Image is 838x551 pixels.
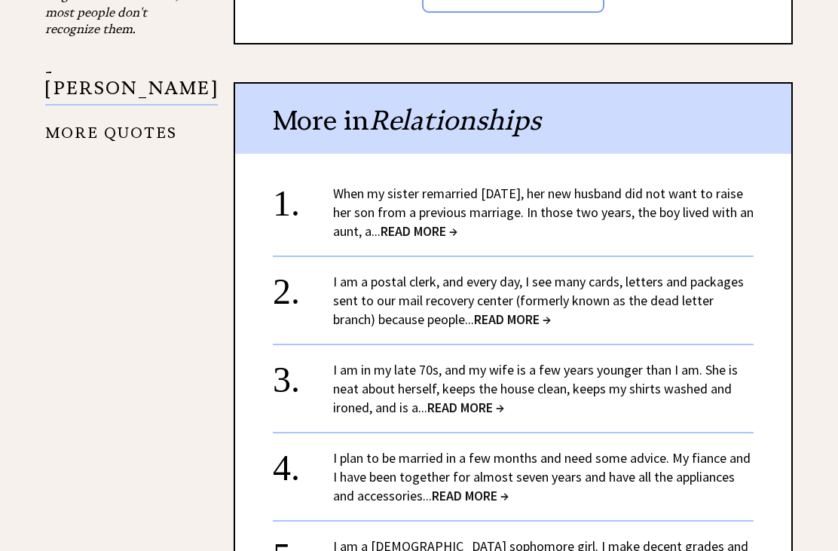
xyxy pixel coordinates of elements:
div: 2. [273,273,333,301]
div: More in [235,84,791,155]
a: I am in my late 70s, and my wife is a few years younger than I am. She is neat about herself, kee... [333,362,738,417]
div: 1. [273,185,333,213]
span: READ MORE → [432,488,509,505]
span: Relationships [369,104,541,138]
a: I plan to be married in a few months and need some advice. My fiance and I have been together for... [333,450,751,505]
div: 3. [273,361,333,389]
span: READ MORE → [474,311,551,329]
span: READ MORE → [427,399,504,417]
span: READ MORE → [381,223,457,240]
a: I am a postal clerk, and every day, I see many cards, letters and packages sent to our mail recov... [333,274,744,329]
a: MORE QUOTES [45,113,177,142]
a: When my sister remarried [DATE], her new husband did not want to raise her son from a previous ma... [333,185,754,240]
div: 4. [273,449,333,477]
p: - [PERSON_NAME] [45,64,218,107]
